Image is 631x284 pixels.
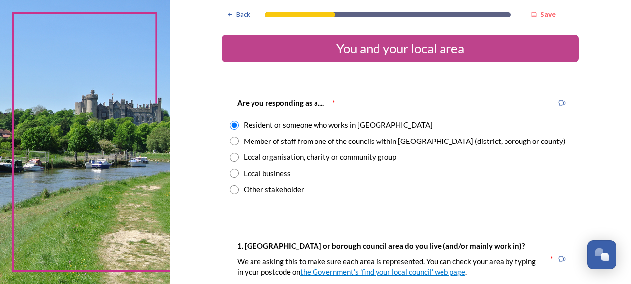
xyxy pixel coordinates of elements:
a: the Government's 'find your local council' web page [300,267,465,276]
div: You and your local area [226,39,575,58]
p: We are asking this to make sure each area is represented. You can check your area by typing in yo... [237,256,542,278]
strong: 1. [GEOGRAPHIC_DATA] or borough council area do you live (and/or mainly work in)? [237,241,525,250]
div: Local business [244,168,291,179]
div: Other stakeholder [244,184,304,195]
div: Local organisation, charity or community group [244,151,396,163]
strong: Are you responding as a.... [237,98,324,107]
span: Back [236,10,250,19]
div: Member of staff from one of the councils within [GEOGRAPHIC_DATA] (district, borough or county) [244,136,566,147]
div: Resident or someone who works in [GEOGRAPHIC_DATA] [244,119,433,131]
strong: Save [540,10,556,19]
button: Open Chat [587,240,616,269]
